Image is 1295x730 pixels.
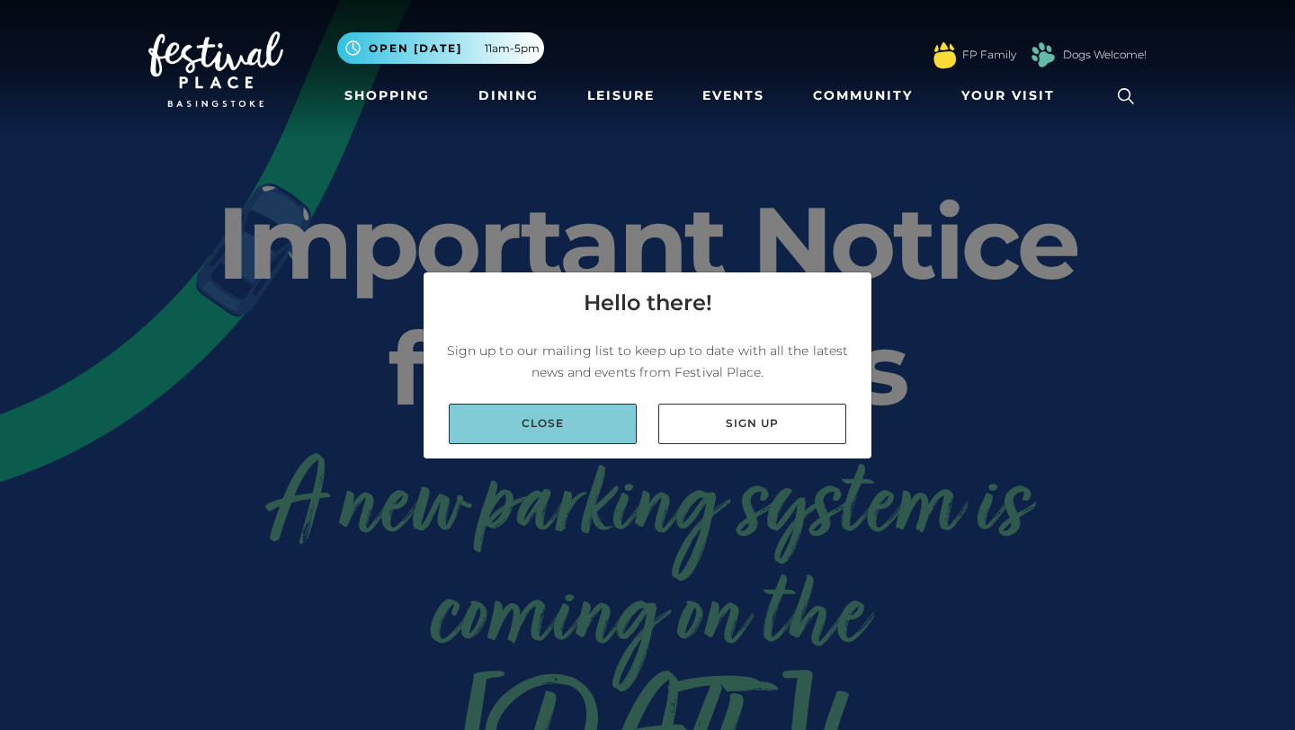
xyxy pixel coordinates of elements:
a: Community [806,79,920,112]
h4: Hello there! [584,287,712,319]
a: Sign up [658,404,846,444]
span: Open [DATE] [369,40,462,57]
a: Leisure [580,79,662,112]
a: Shopping [337,79,437,112]
img: Festival Place Logo [148,31,283,107]
a: Dogs Welcome! [1063,47,1147,63]
span: 11am-5pm [485,40,540,57]
a: FP Family [962,47,1016,63]
a: Dining [471,79,546,112]
a: Events [695,79,772,112]
button: Open [DATE] 11am-5pm [337,32,544,64]
span: Your Visit [961,86,1055,105]
a: Close [449,404,637,444]
p: Sign up to our mailing list to keep up to date with all the latest news and events from Festival ... [438,340,857,383]
a: Your Visit [954,79,1071,112]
